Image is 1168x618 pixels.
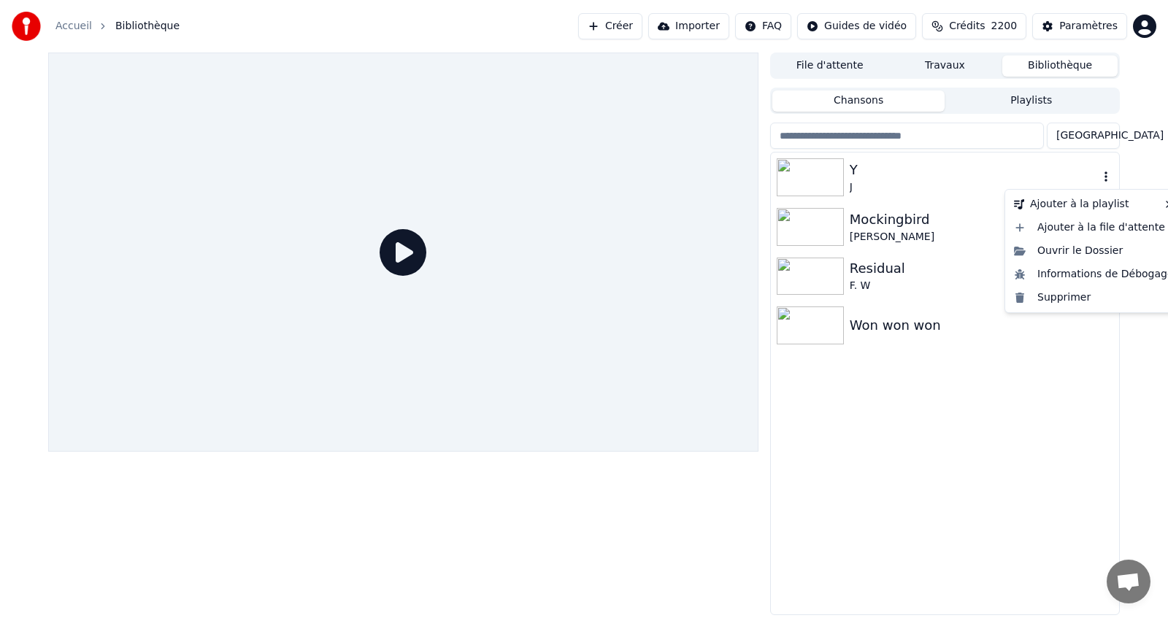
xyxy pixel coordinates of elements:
span: Bibliothèque [115,19,180,34]
div: [PERSON_NAME] [850,230,1113,244]
button: Bibliothèque [1002,55,1118,77]
div: Won won won [850,315,1113,336]
button: Paramètres [1032,13,1127,39]
div: J [850,180,1099,195]
button: Chansons [772,90,945,112]
span: 2200 [991,19,1018,34]
img: youka [12,12,41,41]
nav: breadcrumb [55,19,180,34]
span: [GEOGRAPHIC_DATA] [1056,128,1164,143]
button: Crédits2200 [922,13,1026,39]
div: Paramètres [1059,19,1118,34]
button: FAQ [735,13,791,39]
button: Créer [578,13,642,39]
button: Playlists [945,90,1118,112]
div: Y [850,160,1099,180]
button: Guides de vidéo [797,13,916,39]
a: Accueil [55,19,92,34]
a: Ouvrir le chat [1107,560,1150,603]
button: Importer [648,13,729,39]
div: F. W [850,279,1113,293]
span: Crédits [949,19,985,34]
div: Residual [850,258,1113,279]
div: Mockingbird [850,209,1113,230]
button: File d'attente [772,55,888,77]
button: Travaux [888,55,1003,77]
